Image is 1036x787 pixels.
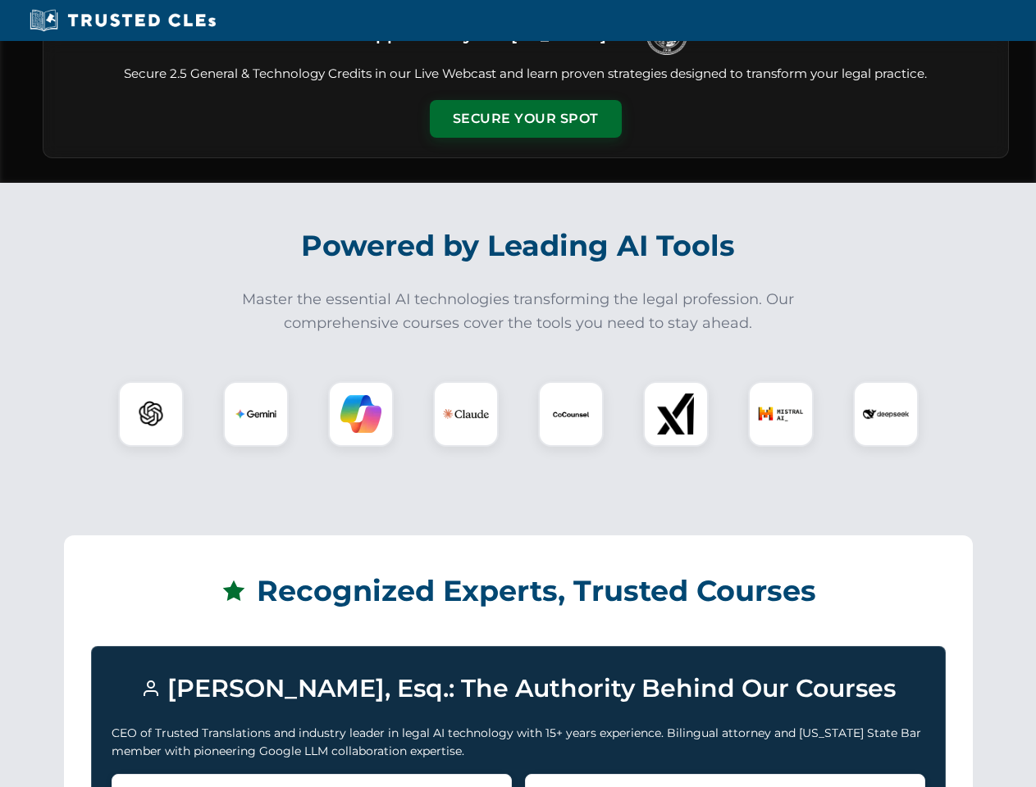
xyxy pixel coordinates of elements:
[91,562,946,620] h2: Recognized Experts, Trusted Courses
[127,390,175,438] img: ChatGPT Logo
[433,381,499,447] div: Claude
[550,393,591,434] img: CoCounsel Logo
[223,381,289,447] div: Gemini
[430,100,622,138] button: Secure Your Spot
[328,381,394,447] div: Copilot
[748,381,814,447] div: Mistral AI
[340,393,381,434] img: Copilot Logo
[655,393,696,434] img: xAI Logo
[25,8,221,33] img: Trusted CLEs
[863,391,909,437] img: DeepSeek Logo
[853,381,919,447] div: DeepSeek
[758,391,804,437] img: Mistral AI Logo
[235,393,276,434] img: Gemini Logo
[538,381,604,447] div: CoCounsel
[231,288,806,335] p: Master the essential AI technologies transforming the legal profession. Our comprehensive courses...
[112,724,925,761] p: CEO of Trusted Translations and industry leader in legal AI technology with 15+ years experience....
[643,381,709,447] div: xAI
[63,65,988,84] p: Secure 2.5 General & Technology Credits in our Live Webcast and learn proven strategies designed ...
[443,391,489,437] img: Claude Logo
[64,217,973,275] h2: Powered by Leading AI Tools
[112,666,925,711] h3: [PERSON_NAME], Esq.: The Authority Behind Our Courses
[118,381,184,447] div: ChatGPT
